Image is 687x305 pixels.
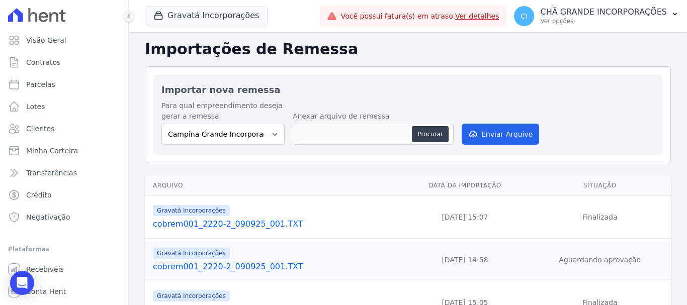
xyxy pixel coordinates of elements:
[506,2,687,30] button: CI CHÃ GRANDE INCORPORAÇÕES Ver opções
[4,141,124,161] a: Minha Carteira
[4,52,124,72] a: Contratos
[145,175,401,196] th: Arquivo
[293,111,454,122] label: Anexar arquivo de remessa
[4,30,124,50] a: Visão Geral
[521,13,528,20] span: CI
[145,6,268,25] button: Gravatá Incorporações
[26,79,55,89] span: Parcelas
[145,40,671,58] h2: Importações de Remessa
[4,96,124,117] a: Lotes
[10,271,34,295] div: Open Intercom Messenger
[540,17,667,25] p: Ver opções
[4,207,124,227] a: Negativação
[540,7,667,17] p: CHÃ GRANDE INCORPORAÇÕES
[4,185,124,205] a: Crédito
[26,101,45,112] span: Lotes
[153,290,230,301] span: Gravatá Incorporações
[401,239,529,281] td: [DATE] 14:58
[529,239,671,281] td: Aguardando aprovação
[26,57,60,67] span: Contratos
[4,163,124,183] a: Transferências
[529,175,671,196] th: Situação
[26,212,70,222] span: Negativação
[529,196,671,239] td: Finalizada
[26,168,77,178] span: Transferências
[341,11,499,22] span: Você possui fatura(s) em atraso.
[4,281,124,301] a: Conta Hent
[26,146,78,156] span: Minha Carteira
[4,119,124,139] a: Clientes
[401,196,529,239] td: [DATE] 15:07
[26,264,64,274] span: Recebíveis
[8,243,120,255] div: Plataformas
[153,261,397,273] a: cobrem001_2220-2_090925_001.TXT
[161,100,285,122] label: Para qual empreendimento deseja gerar a remessa
[26,35,66,45] span: Visão Geral
[401,175,529,196] th: Data da Importação
[26,190,52,200] span: Crédito
[153,248,230,259] span: Gravatá Incorporações
[153,218,397,230] a: cobrem001_2220-2_090925_001.TXT
[153,205,230,216] span: Gravatá Incorporações
[462,124,539,145] button: Enviar Arquivo
[4,259,124,279] a: Recebíveis
[26,124,54,134] span: Clientes
[161,83,654,96] h2: Importar nova remessa
[455,12,499,20] a: Ver detalhes
[26,286,66,296] span: Conta Hent
[412,126,448,142] button: Procurar
[4,74,124,94] a: Parcelas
